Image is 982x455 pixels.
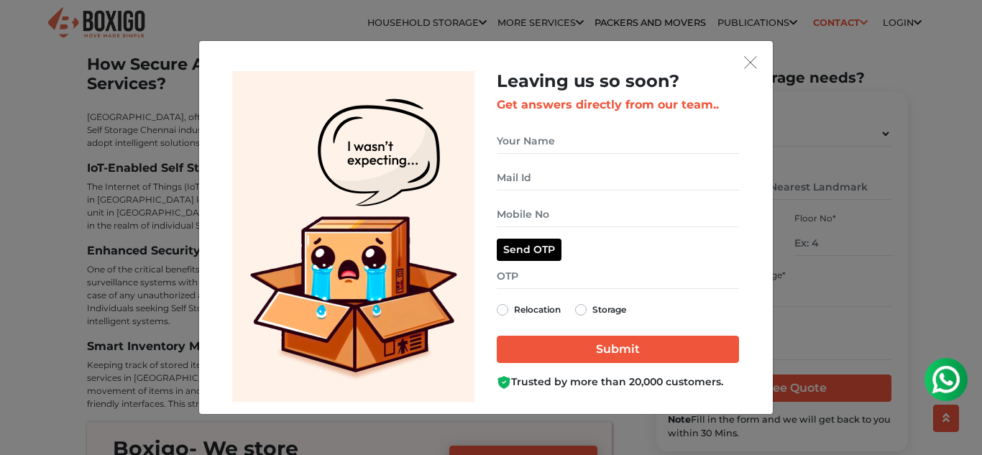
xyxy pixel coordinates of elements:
input: Mobile No [497,202,739,227]
label: Relocation [514,301,561,318]
div: Trusted by more than 20,000 customers. [497,374,739,390]
img: whatsapp-icon.svg [14,14,43,43]
input: OTP [497,264,739,289]
input: Submit [497,336,739,363]
button: Send OTP [497,239,561,261]
h3: Get answers directly from our team.. [497,98,739,111]
img: Boxigo Customer Shield [497,375,511,390]
input: Mail Id [497,165,739,190]
input: Your Name [497,129,739,154]
label: Storage [592,301,626,318]
h2: Leaving us so soon? [497,71,739,92]
img: exit [744,56,757,69]
img: Lead Welcome Image [232,71,475,403]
